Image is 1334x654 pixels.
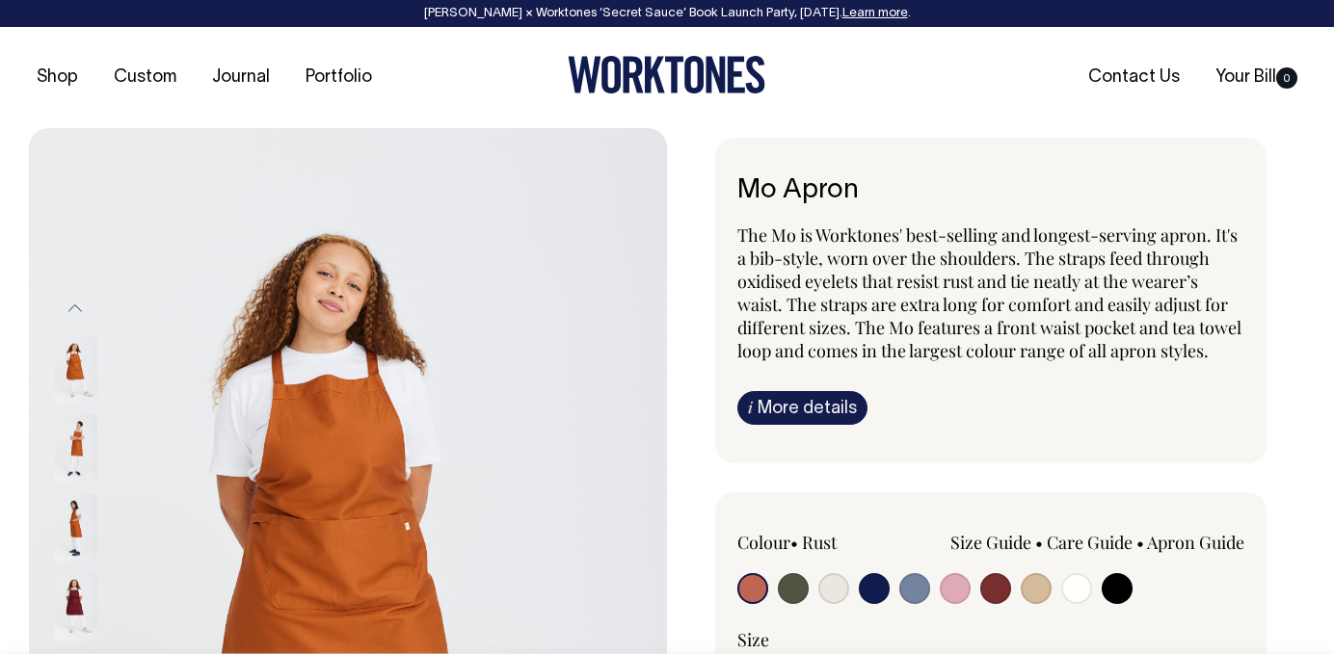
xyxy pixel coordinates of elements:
[1081,62,1187,93] a: Contact Us
[1208,62,1305,93] a: Your Bill0
[748,397,753,417] span: i
[298,62,380,93] a: Portfolio
[106,62,184,93] a: Custom
[29,62,86,93] a: Shop
[790,531,798,554] span: •
[950,531,1031,554] a: Size Guide
[54,493,97,561] img: rust
[1035,531,1043,554] span: •
[737,531,940,554] div: Colour
[842,8,908,19] a: Learn more
[1147,531,1244,554] a: Apron Guide
[737,391,867,425] a: iMore details
[737,223,1241,362] span: The Mo is Worktones' best-selling and longest-serving apron. It's a bib-style, worn over the shou...
[54,335,97,403] img: rust
[61,287,90,330] button: Previous
[1136,531,1144,554] span: •
[737,628,1244,651] div: Size
[1047,531,1133,554] a: Care Guide
[737,176,1244,206] h6: Mo Apron
[1276,67,1297,89] span: 0
[19,7,1315,20] div: [PERSON_NAME] × Worktones ‘Secret Sauce’ Book Launch Party, [DATE]. .
[54,572,97,640] img: burgundy
[54,414,97,482] img: rust
[204,62,278,93] a: Journal
[802,531,837,554] label: Rust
